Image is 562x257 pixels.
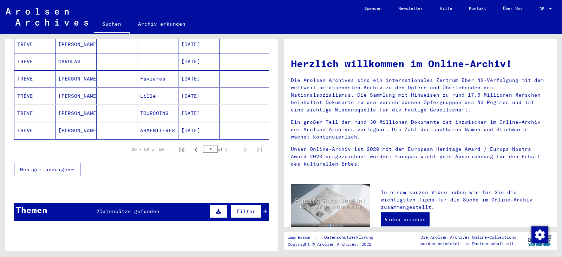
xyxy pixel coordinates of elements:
[14,163,80,176] button: Weniger anzeigen
[178,122,220,139] mat-cell: [DATE]
[237,208,256,214] span: Filter
[137,70,178,87] mat-cell: Favieres
[55,36,97,53] mat-cell: [PERSON_NAME]
[94,15,130,34] a: Suchen
[55,70,97,87] mat-cell: [PERSON_NAME]
[527,232,553,249] img: yv_logo.png
[55,53,97,70] mat-cell: CAROLAS
[6,8,88,26] img: Arolsen_neg.svg
[178,36,220,53] mat-cell: [DATE]
[130,15,194,32] a: Archiv erkunden
[14,53,55,70] mat-cell: TREVE
[291,118,550,141] p: Ein großer Teil der rund 30 Millionen Dokumente ist inzwischen im Online-Archiv der Arolsen Archi...
[238,142,252,156] button: Next page
[14,36,55,53] mat-cell: TREVE
[291,77,550,114] p: Die Arolsen Archives sind ein internationales Zentrum über NS-Verfolgung mit dem weltweit umfasse...
[319,234,382,241] a: Datenschutzerklärung
[55,105,97,122] mat-cell: [PERSON_NAME]
[288,241,382,248] p: Copyright © Arolsen Archives, 2021
[252,142,266,156] button: Last page
[231,205,262,218] button: Filter
[178,105,220,122] mat-cell: [DATE]
[20,166,71,173] span: Weniger anzeigen
[381,212,430,226] a: Video ansehen
[288,234,315,241] a: Impressum
[14,122,55,139] mat-cell: TREVE
[420,234,516,240] p: Die Arolsen Archives Online-Collections
[137,122,178,139] mat-cell: ARMENTIERES
[288,234,382,241] div: |
[291,56,550,71] h1: Herzlich willkommen im Online-Archiv!
[16,204,47,216] div: Themen
[291,146,550,168] p: Unser Online-Archiv ist 2020 mit dem European Heritage Award / Europa Nostra Award 2020 ausgezeic...
[540,6,547,11] span: DE
[137,105,178,122] mat-cell: TOURCOING
[55,122,97,139] mat-cell: [PERSON_NAME]
[55,88,97,104] mat-cell: [PERSON_NAME]
[189,142,203,156] button: Previous page
[137,88,178,104] mat-cell: Lille
[96,208,99,214] span: 2
[381,189,550,211] p: In einem kurzen Video haben wir für Sie die wichtigsten Tipps für die Suche im Online-Archiv zusa...
[175,142,189,156] button: First page
[99,208,159,214] span: Datensätze gefunden
[203,146,238,153] div: of 2
[420,240,516,247] p: wurden entwickelt in Partnerschaft mit
[14,105,55,122] mat-cell: TREVE
[178,70,220,87] mat-cell: [DATE]
[132,146,164,153] div: 26 – 50 of 50
[14,70,55,87] mat-cell: TREVE
[531,226,548,243] img: Zustimmung ändern
[178,88,220,104] mat-cell: [DATE]
[14,88,55,104] mat-cell: TRÉVE
[291,184,370,227] img: video.jpg
[178,53,220,70] mat-cell: [DATE]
